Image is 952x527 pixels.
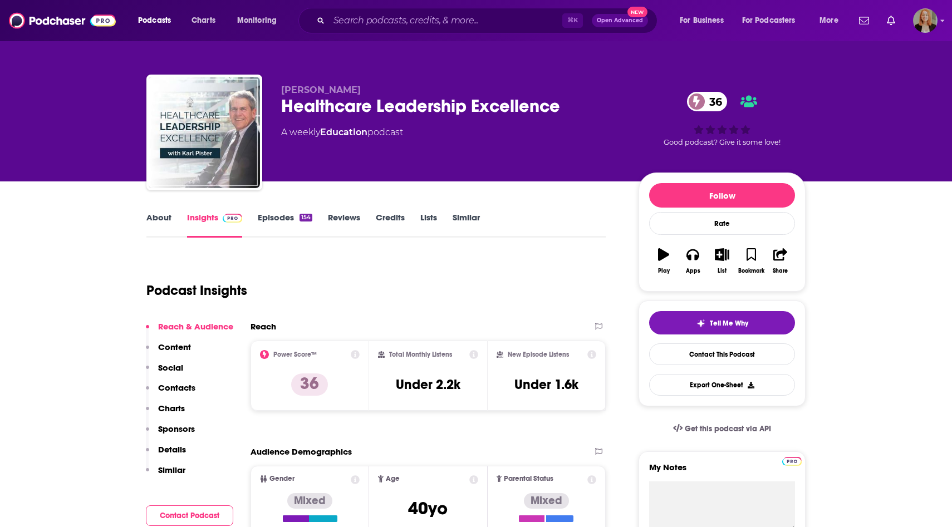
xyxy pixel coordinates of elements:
a: Show notifications dropdown [882,11,900,30]
a: InsightsPodchaser Pro [187,212,242,238]
div: 154 [300,214,312,221]
button: Reach & Audience [146,321,233,342]
button: open menu [229,12,291,29]
button: open menu [130,12,185,29]
div: Search podcasts, credits, & more... [309,8,668,33]
span: 36 [698,92,728,111]
span: Charts [192,13,215,28]
button: Contacts [146,382,195,403]
a: Lists [420,212,437,238]
button: Sponsors [146,423,195,444]
a: Reviews [328,212,360,238]
input: Search podcasts, credits, & more... [329,12,562,29]
label: My Notes [649,462,795,481]
a: Get this podcast via API [664,415,780,442]
h2: New Episode Listens [508,351,569,358]
span: Logged in as emckenzie [913,8,938,33]
p: Contacts [158,382,195,393]
a: Contact This Podcast [649,343,795,365]
a: Education [320,127,367,137]
h2: Reach [251,321,276,332]
button: tell me why sparkleTell Me Why [649,311,795,334]
button: Similar [146,465,185,485]
span: 40 yo [408,498,448,519]
a: Episodes154 [258,212,312,238]
a: Charts [184,12,222,29]
p: Content [158,342,191,352]
h2: Total Monthly Listens [389,351,452,358]
p: Similar [158,465,185,475]
div: Apps [686,268,700,274]
p: Sponsors [158,423,195,434]
button: open menu [812,12,852,29]
a: 36 [687,92,728,111]
button: Charts [146,403,185,423]
span: For Podcasters [742,13,796,28]
button: Show profile menu [913,8,938,33]
img: Podchaser - Follow, Share and Rate Podcasts [9,10,116,31]
p: Reach & Audience [158,321,233,332]
span: For Business [680,13,724,28]
button: List [708,241,737,281]
button: Bookmark [737,241,765,281]
span: Podcasts [138,13,171,28]
span: [PERSON_NAME] [281,85,361,95]
div: Play [658,268,670,274]
span: More [819,13,838,28]
span: Open Advanced [597,18,643,23]
h3: Under 1.6k [514,376,578,393]
button: Apps [678,241,707,281]
button: Social [146,362,183,383]
span: Tell Me Why [710,319,748,328]
img: Podchaser Pro [223,214,242,223]
span: Age [386,475,400,482]
div: A weekly podcast [281,126,403,139]
button: Contact Podcast [146,505,233,526]
div: Mixed [287,493,332,509]
button: Follow [649,183,795,208]
a: Credits [376,212,405,238]
h3: Under 2.2k [396,376,460,393]
span: New [627,7,647,17]
span: ⌘ K [562,13,583,28]
img: User Profile [913,8,938,33]
div: List [718,268,727,274]
div: Bookmark [738,268,764,274]
button: Open AdvancedNew [592,14,648,27]
span: Monitoring [237,13,277,28]
span: Get this podcast via API [685,424,771,434]
h2: Audience Demographics [251,446,352,457]
div: Mixed [524,493,569,509]
a: Pro website [782,455,802,466]
button: Content [146,342,191,362]
img: Healthcare Leadership Excellence [149,77,260,188]
img: Podchaser Pro [782,457,802,466]
span: Gender [269,475,295,482]
p: Charts [158,403,185,413]
a: About [146,212,171,238]
div: Rate [649,212,795,235]
div: 36Good podcast? Give it some love! [639,85,806,154]
span: Parental Status [504,475,553,482]
button: Export One-Sheet [649,374,795,396]
img: tell me why sparkle [696,319,705,328]
p: 36 [291,373,328,396]
div: Share [773,268,788,274]
button: open menu [672,12,738,29]
p: Social [158,362,183,373]
button: Details [146,444,186,465]
button: open menu [735,12,812,29]
p: Details [158,444,186,455]
h1: Podcast Insights [146,282,247,299]
button: Share [766,241,795,281]
span: Good podcast? Give it some love! [664,138,781,146]
h2: Power Score™ [273,351,317,358]
a: Show notifications dropdown [855,11,874,30]
a: Similar [453,212,480,238]
button: Play [649,241,678,281]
